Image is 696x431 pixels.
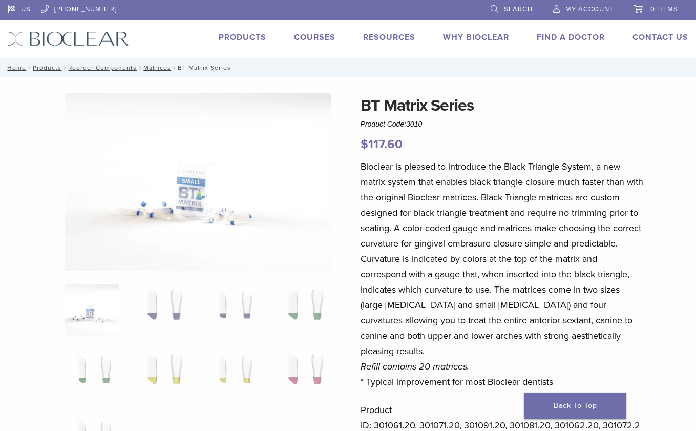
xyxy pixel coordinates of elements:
[65,93,331,271] img: Anterior Black Triangle Series Matrices
[68,64,137,71] a: Reorder Components
[363,32,415,43] a: Resources
[361,159,644,389] p: Bioclear is pleased to introduce the Black Triangle System, a new matrix system that enables blac...
[504,5,533,13] span: Search
[8,31,129,46] img: Bioclear
[361,93,644,118] h1: BT Matrix Series
[361,137,403,152] bdi: 117.60
[205,284,261,336] img: BT Matrix Series - Image 3
[524,393,626,419] a: Back To Top
[205,349,261,400] img: BT Matrix Series - Image 7
[294,32,335,43] a: Courses
[4,64,26,71] a: Home
[219,32,266,43] a: Products
[276,349,331,400] img: BT Matrix Series - Image 8
[361,120,423,128] span: Product Code:
[406,120,422,128] span: 3010
[443,32,509,43] a: Why Bioclear
[171,65,178,70] span: /
[537,32,605,43] a: Find A Doctor
[361,137,368,152] span: $
[26,65,33,70] span: /
[632,32,688,43] a: Contact Us
[65,349,120,400] img: BT Matrix Series - Image 5
[361,361,469,372] em: Refill contains 20 matrices.
[65,284,120,336] img: Anterior-Black-Triangle-Series-Matrices-324x324.jpg
[276,284,331,336] img: BT Matrix Series - Image 4
[143,64,171,71] a: Matrices
[565,5,614,13] span: My Account
[61,65,68,70] span: /
[135,284,190,336] img: BT Matrix Series - Image 2
[33,64,61,71] a: Products
[135,349,190,400] img: BT Matrix Series - Image 6
[137,65,143,70] span: /
[650,5,678,13] span: 0 items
